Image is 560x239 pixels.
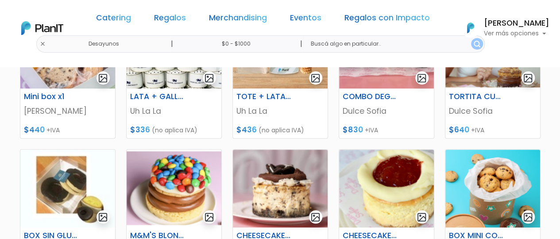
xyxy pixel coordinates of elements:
[19,92,84,101] h6: Mini box x1
[46,8,127,26] div: ¿Necesitás ayuda?
[471,126,484,135] span: +IVA
[484,19,549,27] h6: [PERSON_NAME]
[300,39,302,49] p: |
[209,14,267,25] a: Merchandising
[20,150,115,227] img: thumb_99A0259F-A3E2-4A46-9B07-E8B3B0C39C8F.jpeg
[461,18,480,38] img: PlanIt Logo
[232,10,328,139] a: gallery-light TOTE + LATA + GALLETITAS Uh La La $436 (no aplica IVA)
[417,73,427,83] img: gallery-light
[310,212,321,222] img: gallery-light
[98,212,108,222] img: gallery-light
[444,92,509,101] h6: TORTITA CUMPLE
[449,124,469,135] span: $640
[20,10,116,139] a: gallery-light Mini box x1 [PERSON_NAME] $440 +IVA
[130,105,218,117] p: Uh La La
[98,73,108,83] img: gallery-light
[236,124,257,135] span: $436
[445,150,540,227] img: thumb_ChatGPT_Image_7_jul_2025__11_43_49.png
[449,105,537,117] p: Dulce Sofia
[456,16,549,39] button: PlanIt Logo [PERSON_NAME] Ver más opciones
[152,126,197,135] span: (no aplica IVA)
[303,35,484,53] input: Buscá algo en particular..
[339,150,434,227] img: thumb_Captura_de_pantalla_2025-05-21_162232.png
[337,92,403,101] h6: COMBO DEGUSTACIONES
[24,124,45,135] span: $440
[96,14,131,25] a: Catering
[125,92,190,101] h6: LATA + GALLETITAS
[445,10,541,139] a: gallery-light TORTITA CUMPLE Dulce Sofia $640 +IVA
[343,105,430,117] p: Dulce Sofia
[46,126,60,135] span: +IVA
[40,41,46,47] img: close-6986928ebcb1d6c9903e3b54e860dbc4d054630f23adef3a32610726dff6a82b.svg
[310,73,321,83] img: gallery-light
[523,212,533,222] img: gallery-light
[474,41,480,47] img: search_button-432b6d5273f82d61273b3651a40e1bd1b912527efae98b1b7a1b2c0702e16a8d.svg
[24,105,112,117] p: [PERSON_NAME]
[417,212,427,222] img: gallery-light
[290,14,321,25] a: Eventos
[204,212,214,222] img: gallery-light
[236,105,324,117] p: Uh La La
[365,126,378,135] span: +IVA
[154,14,186,25] a: Regalos
[170,39,173,49] p: |
[21,21,63,35] img: PlanIt Logo
[259,126,304,135] span: (no aplica IVA)
[339,10,434,139] a: gallery-light COMBO DEGUSTACIONES Dulce Sofia $830 +IVA
[204,73,214,83] img: gallery-light
[344,14,430,25] a: Regalos con Impacto
[130,124,150,135] span: $336
[231,92,297,101] h6: TOTE + LATA + GALLETITAS
[127,150,221,227] img: thumb_Captura_de_pantalla_2025-05-21_155906.png
[343,124,363,135] span: $830
[233,150,328,227] img: thumb_Captura_de_pantalla_2025-05-21_161738.png
[484,31,549,37] p: Ver más opciones
[523,73,533,83] img: gallery-light
[126,10,222,139] a: gallery-light LATA + GALLETITAS Uh La La $336 (no aplica IVA)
